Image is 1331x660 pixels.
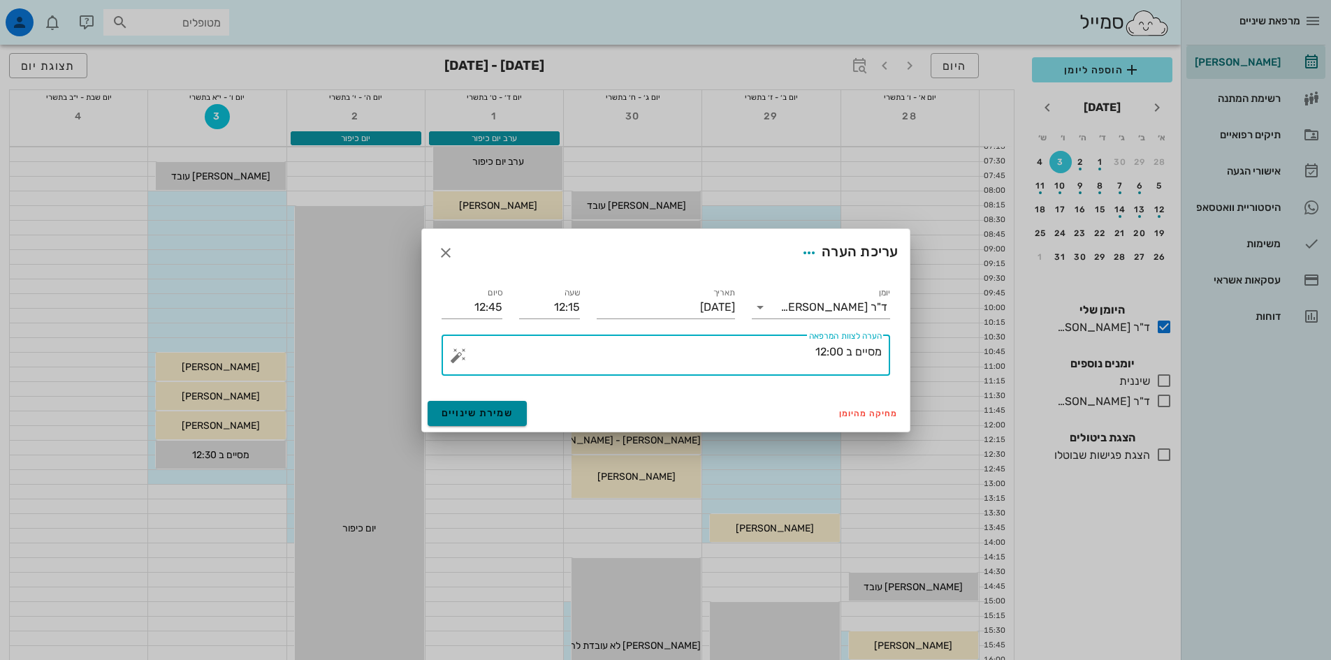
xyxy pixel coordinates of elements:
[564,288,580,298] label: שעה
[752,296,890,318] div: יומןד"ר [PERSON_NAME]
[797,240,899,265] div: עריכת הערה
[834,404,904,423] button: מחיקה מהיומן
[839,409,899,418] span: מחיקה מהיומן
[442,407,514,419] span: שמירת שינויים
[428,401,528,426] button: שמירת שינויים
[488,288,502,298] label: סיום
[713,288,735,298] label: תאריך
[780,301,887,314] div: ד"ר [PERSON_NAME]
[878,288,890,298] label: יומן
[808,331,881,342] label: הערה לצוות המרפאה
